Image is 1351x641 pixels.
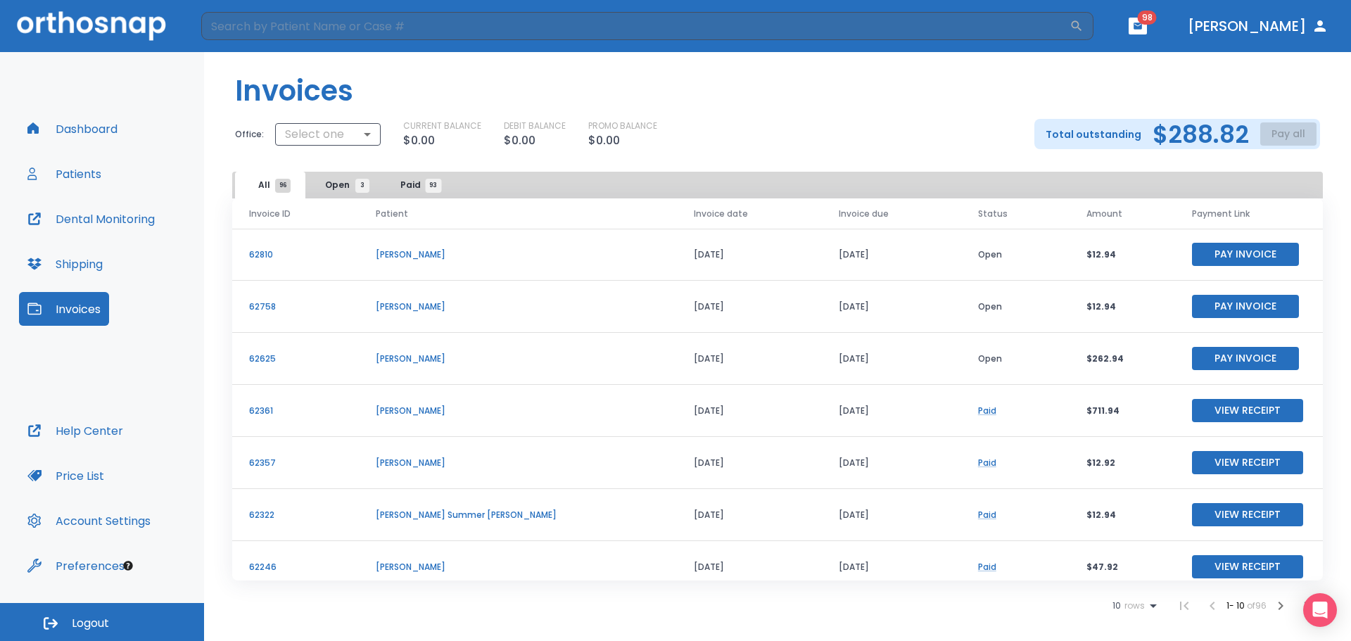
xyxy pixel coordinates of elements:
[504,120,566,132] p: DEBIT BALANCE
[1192,347,1299,370] button: Pay Invoice
[425,179,441,193] span: 93
[1153,124,1249,145] h2: $288.82
[822,385,960,437] td: [DATE]
[677,281,822,333] td: [DATE]
[249,509,342,521] p: 62322
[275,120,381,148] div: Select one
[677,385,822,437] td: [DATE]
[1086,561,1158,573] p: $47.92
[1192,300,1299,312] a: Pay Invoice
[978,405,996,417] a: Paid
[19,112,126,146] button: Dashboard
[19,414,132,448] button: Help Center
[822,541,960,593] td: [DATE]
[19,459,113,493] button: Price List
[1138,11,1157,25] span: 98
[275,179,291,193] span: 96
[1192,555,1303,578] button: View Receipt
[1192,508,1303,520] a: View Receipt
[978,561,996,573] a: Paid
[822,229,960,281] td: [DATE]
[1247,599,1267,611] span: of 96
[1192,248,1299,260] a: Pay Invoice
[588,120,657,132] p: PROMO BALANCE
[19,157,110,191] button: Patients
[677,541,822,593] td: [DATE]
[822,437,960,489] td: [DATE]
[249,353,342,365] p: 62625
[504,132,535,149] p: $0.00
[1192,451,1303,474] button: View Receipt
[376,509,661,521] p: [PERSON_NAME] Summer [PERSON_NAME]
[19,549,133,583] button: Preferences
[376,457,661,469] p: [PERSON_NAME]
[588,132,620,149] p: $0.00
[694,208,748,220] span: Invoice date
[1192,404,1303,416] a: View Receipt
[376,353,661,365] p: [PERSON_NAME]
[1086,248,1158,261] p: $12.94
[249,248,342,261] p: 62810
[1086,405,1158,417] p: $711.94
[325,179,362,191] span: Open
[1192,560,1303,572] a: View Receipt
[978,457,996,469] a: Paid
[961,229,1070,281] td: Open
[376,208,408,220] span: Patient
[17,11,166,40] img: Orthosnap
[1046,126,1141,143] p: Total outstanding
[235,128,264,141] p: Office:
[677,229,822,281] td: [DATE]
[355,179,369,193] span: 3
[1192,399,1303,422] button: View Receipt
[201,12,1070,40] input: Search by Patient Name or Case #
[403,132,435,149] p: $0.00
[1112,601,1121,611] span: 10
[258,179,283,191] span: All
[376,405,661,417] p: [PERSON_NAME]
[249,405,342,417] p: 62361
[1303,593,1337,627] div: Open Intercom Messenger
[19,202,163,236] button: Dental Monitoring
[1086,509,1158,521] p: $12.94
[72,616,109,631] span: Logout
[1086,208,1122,220] span: Amount
[822,281,960,333] td: [DATE]
[1192,295,1299,318] button: Pay Invoice
[1226,599,1247,611] span: 1 - 10
[376,300,661,313] p: [PERSON_NAME]
[249,300,342,313] p: 62758
[677,437,822,489] td: [DATE]
[961,281,1070,333] td: Open
[1182,13,1334,39] button: [PERSON_NAME]
[19,247,111,281] button: Shipping
[376,561,661,573] p: [PERSON_NAME]
[822,489,960,541] td: [DATE]
[400,179,433,191] span: Paid
[1192,208,1250,220] span: Payment Link
[1086,300,1158,313] p: $12.94
[249,561,342,573] p: 62246
[1192,456,1303,468] a: View Receipt
[235,172,455,198] div: tabs
[1086,457,1158,469] p: $12.92
[249,457,342,469] p: 62357
[122,559,134,572] div: Tooltip anchor
[839,208,889,220] span: Invoice due
[1086,353,1158,365] p: $262.94
[19,504,159,538] a: Account Settings
[1192,352,1299,364] a: Pay Invoice
[978,208,1008,220] span: Status
[249,208,291,220] span: Invoice ID
[677,333,822,385] td: [DATE]
[1192,243,1299,266] button: Pay Invoice
[19,292,109,326] button: Invoices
